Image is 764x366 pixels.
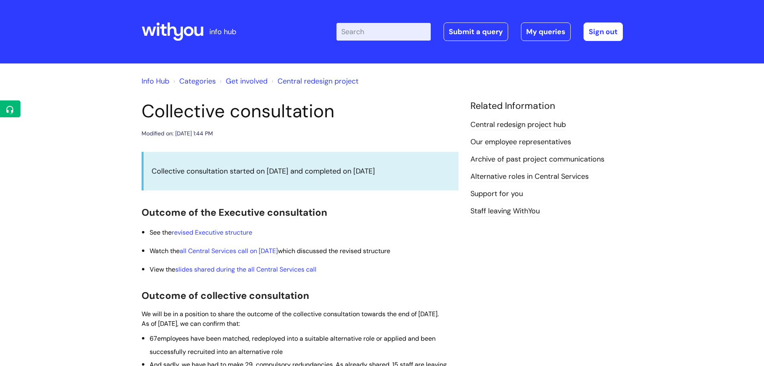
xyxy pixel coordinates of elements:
a: Support for you [470,189,523,199]
a: Alternative roles in Central Services [470,172,589,182]
a: all Central Services call on [DATE] [180,247,278,255]
a: Categories [179,76,216,86]
a: Submit a query [444,22,508,41]
a: Sign out [584,22,623,41]
h4: Related Information [470,100,623,112]
h1: Collective consultation [142,100,458,122]
span: employees have been matched, redeployed into a suitable alternative role or applied and been succ... [150,334,436,356]
a: Staff leaving WithYou [470,206,540,217]
a: revised Executive structure [172,228,252,237]
li: Get involved [218,75,268,88]
a: slides shared during the all Central Services call [175,265,316,274]
span: We will be in a position to share the outcome of the collective consultation towards the end of [... [142,310,439,318]
span: View the [150,265,316,274]
div: | - [336,22,623,41]
a: Info Hub [142,76,169,86]
a: Get involved [226,76,268,86]
span: 67 [150,334,157,343]
input: Search [336,23,431,41]
a: Central redesign project hub [470,120,566,130]
div: Modified on: [DATE] 1:44 PM [142,129,213,139]
span: As of [DATE], we can confirm that: [142,319,240,328]
li: Solution home [171,75,216,88]
span: Outcome of collective consultation [142,289,309,302]
span: Watch the which discussed the revised structure [150,247,390,255]
span: Outcome of the Executive consultation [142,206,327,219]
li: Central redesign project [270,75,359,88]
p: Collective consultation started on [DATE] and completed on [DATE] [152,165,450,178]
span: See the [150,228,252,237]
a: Central redesign project [278,76,359,86]
a: Archive of past project communications [470,154,604,165]
a: My queries [521,22,571,41]
a: Our employee representatives [470,137,571,147]
p: info hub [209,25,236,38]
